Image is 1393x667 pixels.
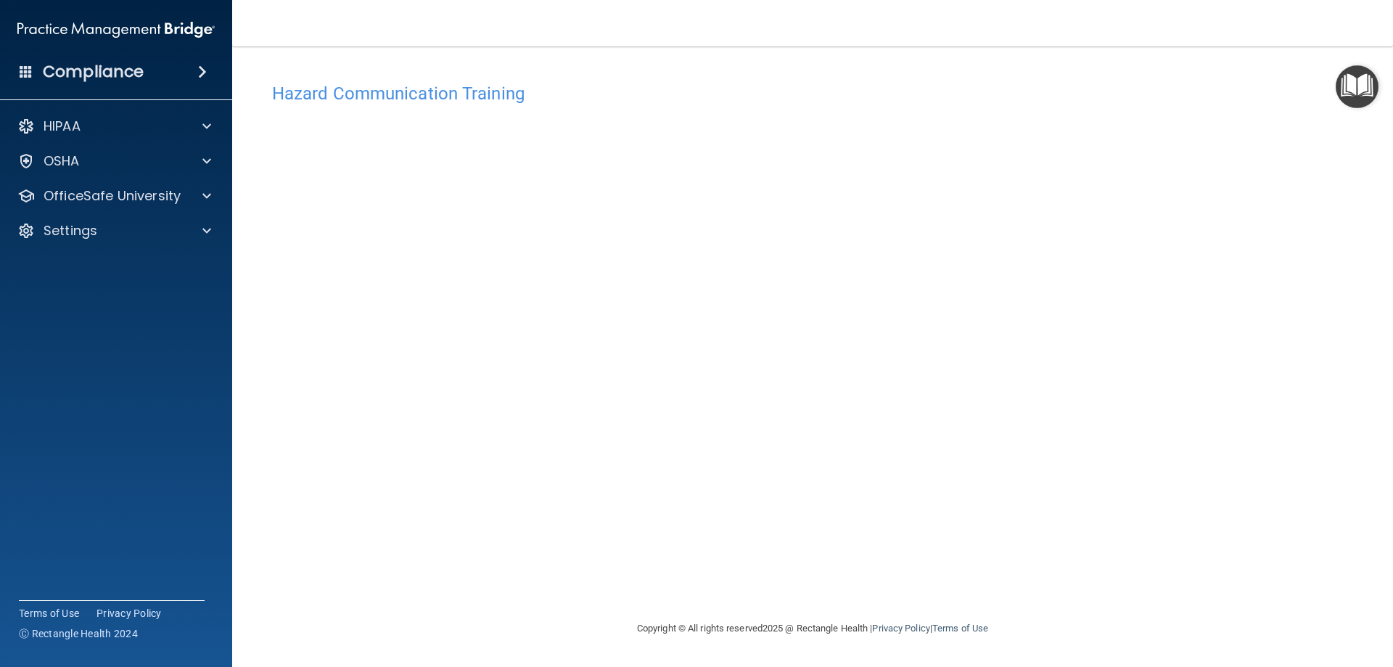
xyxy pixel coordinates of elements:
p: OSHA [44,152,80,170]
a: OfficeSafe University [17,187,211,205]
div: Copyright © All rights reserved 2025 @ Rectangle Health | | [548,605,1077,652]
a: Privacy Policy [96,606,162,621]
a: Terms of Use [932,623,988,634]
p: HIPAA [44,118,81,135]
p: Settings [44,222,97,240]
a: Privacy Policy [872,623,929,634]
a: HIPAA [17,118,211,135]
h4: Compliance [43,62,144,82]
button: Open Resource Center [1336,65,1378,108]
img: PMB logo [17,15,215,44]
iframe: HCT [272,111,1012,590]
a: Terms of Use [19,606,79,621]
p: OfficeSafe University [44,187,181,205]
a: OSHA [17,152,211,170]
h4: Hazard Communication Training [272,84,1353,103]
span: Ⓒ Rectangle Health 2024 [19,626,138,641]
a: Settings [17,222,211,240]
